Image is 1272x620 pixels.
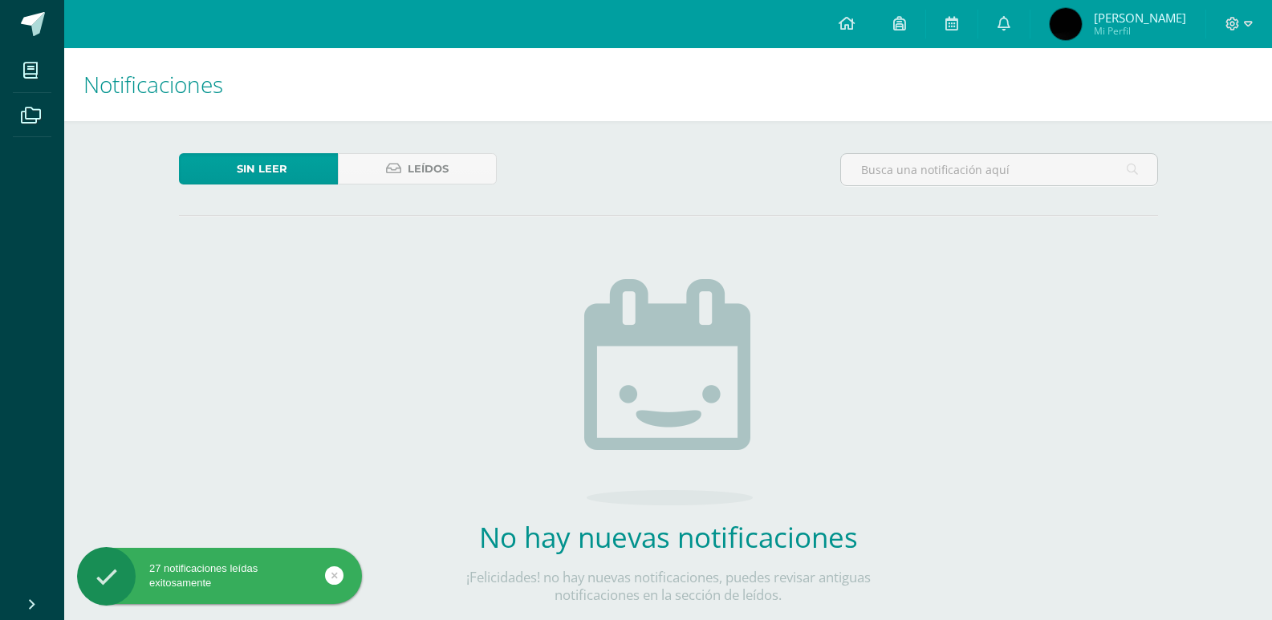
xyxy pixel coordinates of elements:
p: ¡Felicidades! no hay nuevas notificaciones, puedes revisar antiguas notificaciones en la sección ... [432,569,905,604]
a: Sin leer [179,153,338,184]
h2: No hay nuevas notificaciones [432,518,905,556]
span: Leídos [408,154,449,184]
img: 2f046f4523e7552fc62f74ed53b3d6b1.png [1050,8,1082,40]
span: Mi Perfil [1094,24,1186,38]
span: Notificaciones [83,69,223,99]
span: [PERSON_NAME] [1094,10,1186,26]
a: Leídos [338,153,497,184]
input: Busca una notificación aquí [841,154,1157,185]
img: no_activities.png [584,279,753,505]
div: 27 notificaciones leídas exitosamente [77,561,362,590]
span: Sin leer [237,154,287,184]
